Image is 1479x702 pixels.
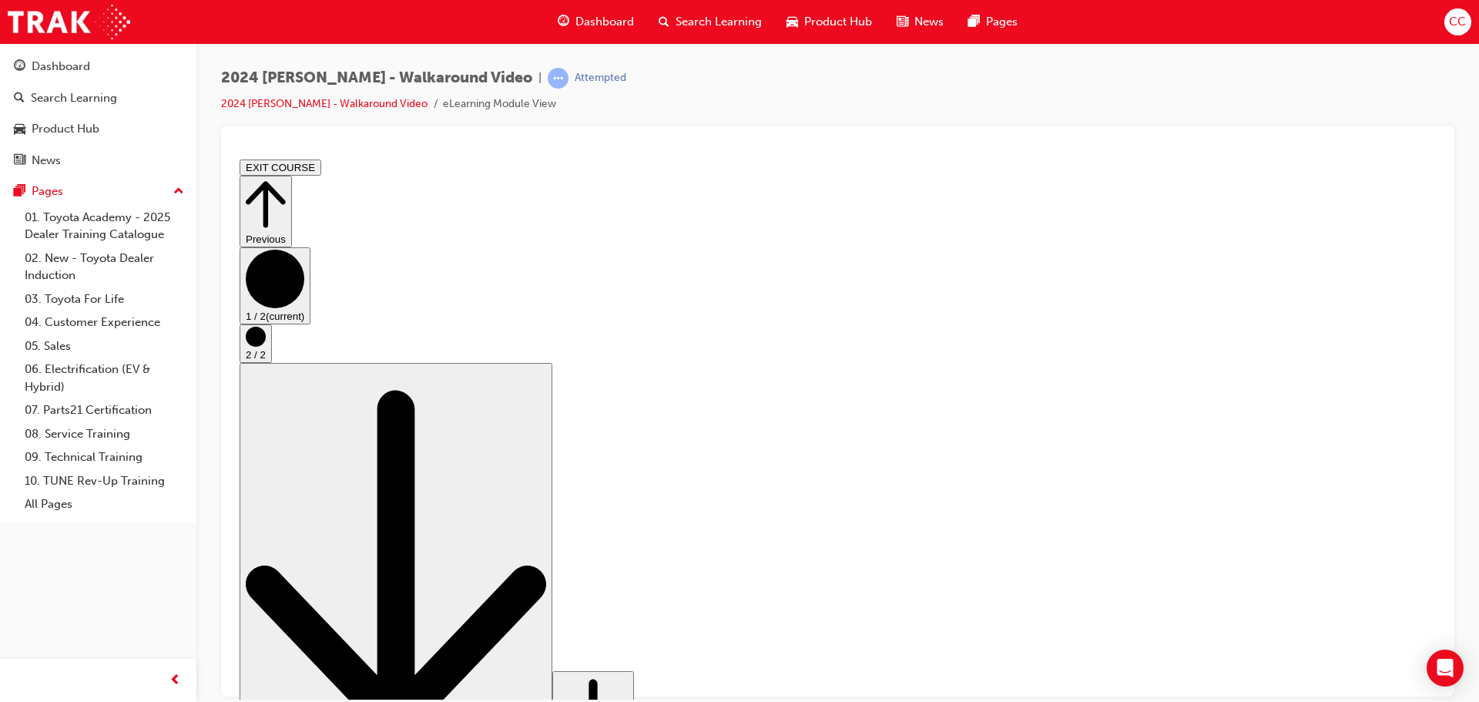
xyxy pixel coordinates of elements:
[32,120,99,138] div: Product Hub
[6,171,39,210] button: 2 / 2
[676,13,762,31] span: Search Learning
[443,96,556,113] li: eLearning Module View
[173,182,184,202] span: up-icon
[32,58,90,76] div: Dashboard
[558,12,569,32] span: guage-icon
[986,13,1018,31] span: Pages
[32,157,71,169] span: (current)
[6,177,190,206] button: Pages
[12,80,52,92] span: Previous
[897,12,908,32] span: news-icon
[18,398,190,422] a: 07. Parts21 Certification
[6,84,190,113] a: Search Learning
[1449,13,1466,31] span: CC
[32,152,61,170] div: News
[575,13,634,31] span: Dashboard
[14,154,25,168] span: news-icon
[18,311,190,334] a: 04. Customer Experience
[774,6,884,38] a: car-iconProduct Hub
[646,6,774,38] a: search-iconSearch Learning
[6,146,190,175] a: News
[6,94,77,171] button: 1 / 2(current)
[914,13,944,31] span: News
[18,334,190,358] a: 05. Sales
[545,6,646,38] a: guage-iconDashboard
[1427,650,1464,687] div: Open Intercom Messenger
[14,123,25,136] span: car-icon
[14,60,25,74] span: guage-icon
[6,49,190,177] button: DashboardSearch LearningProduct HubNews
[14,185,25,199] span: pages-icon
[18,492,190,516] a: All Pages
[18,469,190,493] a: 10. TUNE Rev-Up Training
[6,22,1202,629] div: Step controls
[18,358,190,398] a: 06. Electrification (EV & Hybrid)
[12,196,32,207] span: 2 / 2
[169,671,181,690] span: prev-icon
[659,12,669,32] span: search-icon
[786,12,798,32] span: car-icon
[18,422,190,446] a: 08. Service Training
[18,287,190,311] a: 03. Toyota For Life
[6,52,190,81] a: Dashboard
[12,157,32,169] span: 1 / 2
[968,12,980,32] span: pages-icon
[6,115,190,143] a: Product Hub
[1444,8,1471,35] button: CC
[18,206,190,247] a: 01. Toyota Academy - 2025 Dealer Training Catalogue
[8,5,130,39] img: Trak
[18,247,190,287] a: 02. New - Toyota Dealer Induction
[221,69,532,87] span: 2024 [PERSON_NAME] - Walkaround Video
[548,68,568,89] span: learningRecordVerb_ATTEMPT-icon
[6,6,88,22] button: EXIT COURSE
[18,445,190,469] a: 09. Technical Training
[14,92,25,106] span: search-icon
[31,89,117,107] div: Search Learning
[6,22,59,94] button: Previous
[884,6,956,38] a: news-iconNews
[221,97,428,110] a: 2024 [PERSON_NAME] - Walkaround Video
[575,71,626,86] div: Attempted
[538,69,542,87] span: |
[804,13,872,31] span: Product Hub
[956,6,1030,38] a: pages-iconPages
[32,183,63,200] div: Pages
